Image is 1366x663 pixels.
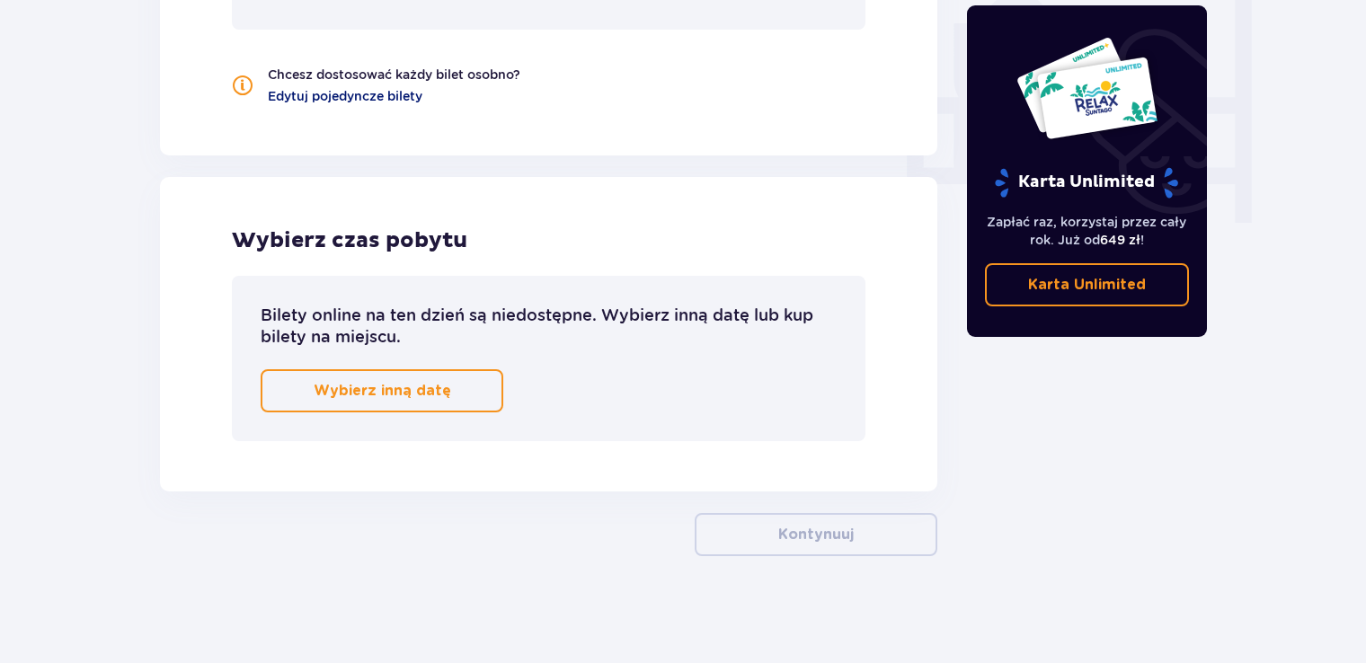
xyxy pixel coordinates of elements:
[778,525,854,544] p: Kontynuuj
[261,305,837,348] p: Bilety online na ten dzień są niedostępne. Wybierz inną datę lub kup bilety na miejscu.
[695,513,937,556] button: Kontynuuj
[985,263,1190,306] a: Karta Unlimited
[314,381,451,401] p: Wybierz inną datę
[1028,275,1146,295] p: Karta Unlimited
[261,369,503,412] button: Wybierz inną datę
[268,87,422,105] a: Edytuj pojedyncze bilety
[993,167,1180,199] p: Karta Unlimited
[985,213,1190,249] p: Zapłać raz, korzystaj przez cały rok. Już od !
[232,227,865,254] h2: Wybierz czas pobytu
[1100,233,1140,247] span: 649 zł
[1016,36,1158,140] img: Dwie karty całoroczne do Suntago z napisem 'UNLIMITED RELAX', na białym tle z tropikalnymi liśćmi...
[268,66,520,84] p: Chcesz dostosować każdy bilet osobno?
